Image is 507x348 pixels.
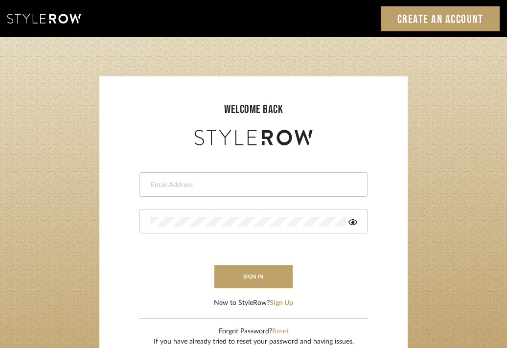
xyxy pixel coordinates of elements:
div: New to StyleRow? [214,298,293,308]
div: Forgot Password? [154,326,354,337]
a: Create an Account [381,6,500,31]
button: sign in [214,265,293,288]
input: Email Address [150,180,355,190]
div: welcome back [109,101,398,118]
button: Reset [272,326,289,337]
button: Sign Up [270,298,293,308]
